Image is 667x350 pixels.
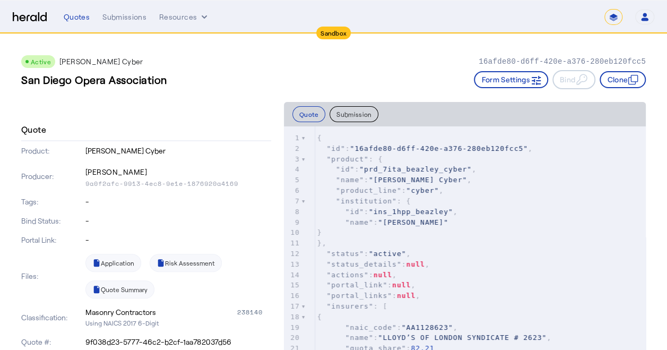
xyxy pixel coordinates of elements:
[284,280,301,291] div: 15
[317,271,397,279] span: : ,
[85,337,271,347] p: 9f038d23-5777-46c2-b2cf-1aa782037d56
[85,254,141,272] a: Application
[317,281,415,289] span: : ,
[284,217,301,228] div: 9
[369,250,406,258] span: "active"
[474,71,548,88] button: Form Settings
[350,144,528,152] span: "16afde80-d6ff-420e-a376-280eb120fcc5"
[21,146,83,156] p: Product:
[85,280,154,298] a: Quote Summary
[21,337,83,347] p: Quote #:
[31,58,51,65] span: Active
[13,12,47,22] img: Herald Logo
[317,239,327,247] span: },
[284,143,301,154] div: 2
[552,70,595,89] button: Bind
[336,186,402,194] span: "product_line"
[378,334,547,342] span: "LLOYD’S OF LONDON SYNDICATE # 2623"
[317,176,472,184] span: : ,
[284,196,301,207] div: 7
[336,176,364,184] span: "name"
[369,208,453,216] span: "ins_1hpp_beazley"
[284,312,301,322] div: 18
[85,216,271,226] p: -
[284,332,301,343] div: 20
[330,106,378,122] button: Submission
[345,208,364,216] span: "id"
[284,164,301,175] div: 4
[21,271,83,281] p: Files:
[85,165,271,180] p: [PERSON_NAME]
[21,171,83,182] p: Producer:
[284,291,301,301] div: 16
[326,292,392,300] span: "portal_links"
[21,197,83,207] p: Tags:
[317,155,383,163] span: : {
[284,175,301,185] div: 5
[317,250,411,258] span: : ,
[326,260,401,268] span: "status_details"
[369,176,467,184] span: "[PERSON_NAME] Cyber"
[59,56,143,67] p: [PERSON_NAME] Cyber
[326,250,364,258] span: "status"
[237,307,271,318] div: 238140
[284,322,301,333] div: 19
[336,197,397,205] span: "institution"
[292,106,326,122] button: Quote
[326,155,368,163] span: "product"
[284,133,301,143] div: 1
[374,271,392,279] span: null
[397,292,415,300] span: null
[317,134,322,142] span: {
[326,144,345,152] span: "id"
[378,218,448,226] span: "[PERSON_NAME]"
[359,165,472,173] span: "prd_7ita_beazley_cyber"
[284,270,301,280] div: 14
[284,249,301,259] div: 12
[317,208,458,216] span: : ,
[85,307,156,318] div: Masonry Contractors
[21,216,83,226] p: Bind Status:
[317,165,477,173] span: : ,
[284,238,301,249] div: 11
[284,154,301,165] div: 3
[85,235,271,245] p: -
[21,72,167,87] h3: San Diego Opera Association
[317,323,458,331] span: : ,
[600,71,646,88] button: Clone
[284,227,301,238] div: 10
[317,302,388,310] span: : [
[317,197,411,205] span: : {
[326,271,368,279] span: "actions"
[317,144,533,152] span: : ,
[402,323,453,331] span: "AA1128623"
[317,334,551,342] span: : ,
[317,292,420,300] span: : ,
[317,228,322,236] span: }
[326,281,387,289] span: "portal_link"
[284,207,301,217] div: 8
[345,218,374,226] span: "name"
[406,260,425,268] span: null
[316,27,351,39] div: Sandbox
[317,186,444,194] span: : ,
[150,254,222,272] a: Risk Assessment
[406,186,439,194] span: "cyber"
[317,260,430,268] span: : ,
[284,301,301,312] div: 17
[284,185,301,196] div: 6
[317,313,322,321] span: {
[85,318,271,328] p: Using NAICS 2017 6-Digit
[85,146,271,156] p: [PERSON_NAME] Cyber
[479,56,646,67] p: 16afde80-d6ff-420e-a376-280eb120fcc5
[326,302,373,310] span: "insurers"
[64,12,90,22] div: Quotes
[21,235,83,245] p: Portal Link:
[317,218,448,226] span: :
[345,323,397,331] span: "naic_code"
[392,281,411,289] span: null
[21,312,83,323] p: Classification:
[336,165,354,173] span: "id"
[284,259,301,270] div: 13
[21,123,46,136] h4: Quote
